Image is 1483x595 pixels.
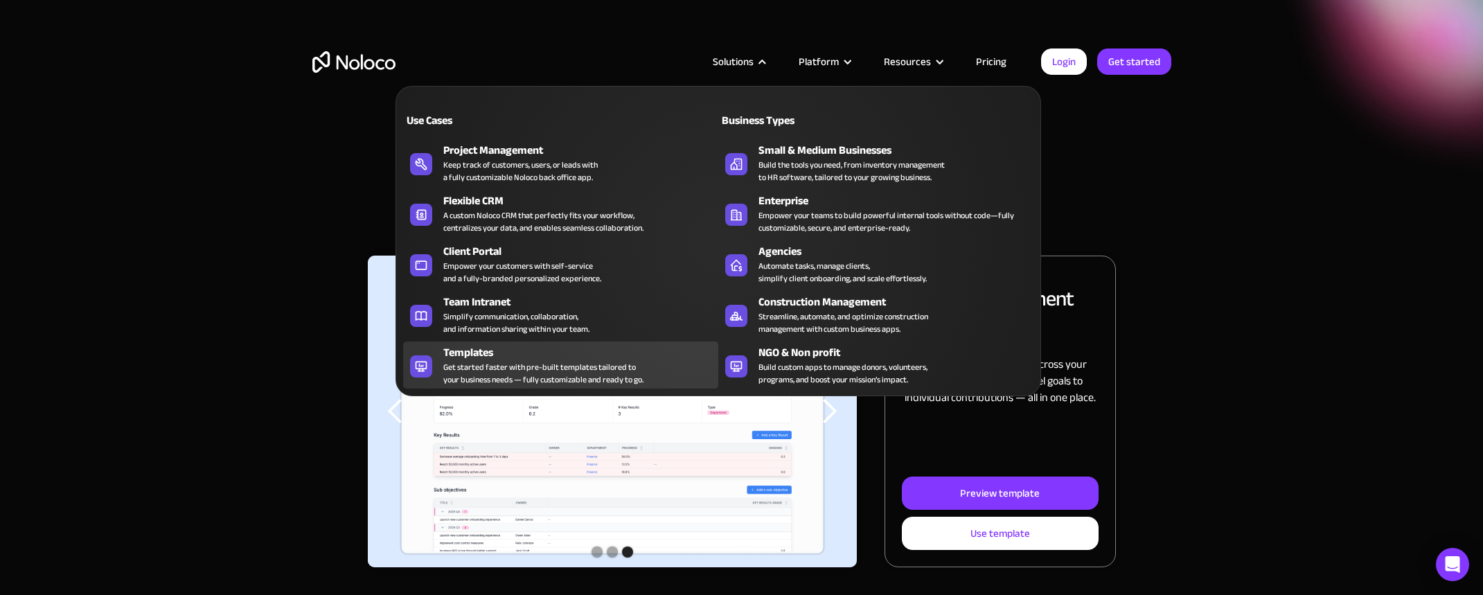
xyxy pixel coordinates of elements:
[368,256,423,567] div: previous slide
[758,294,1040,310] div: Construction Management
[801,256,857,567] div: next slide
[959,53,1024,71] a: Pricing
[443,260,601,285] div: Empower your customers with self-service and a fully-branded personalized experience.
[403,190,718,237] a: Flexible CRMA custom Noloco CRM that perfectly fits your workflow,centralizes your data, and enab...
[443,193,725,209] div: Flexible CRM
[403,240,718,287] a: Client PortalEmpower your customers with self-serviceand a fully-branded personalized experience.
[443,159,598,184] div: Keep track of customers, users, or leads with a fully customizable Noloco back office app.
[718,112,870,129] div: Business Types
[396,66,1041,396] nav: Solutions
[622,547,633,558] div: Show slide 3 of 3
[718,240,1033,287] a: AgenciesAutomate tasks, manage clients,simplify client onboarding, and scale effortlessly.
[758,159,945,184] div: Build the tools you need, from inventory management to HR software, tailored to your growing busi...
[758,209,1027,234] div: Empower your teams to build powerful internal tools without code—fully customizable, secure, and ...
[367,256,857,567] div: 3 of 3
[443,243,725,260] div: Client Portal
[902,356,1098,406] p: Track and align objectives across your company — from high-level goals to individual contribution...
[443,142,725,159] div: Project Management
[718,291,1033,338] a: Construction ManagementStreamline, automate, and optimize constructionmanagement with custom busi...
[368,256,858,567] div: carousel
[713,53,754,71] div: Solutions
[403,104,718,136] a: Use Cases
[443,294,725,310] div: Team Intranet
[781,53,867,71] div: Platform
[960,484,1040,502] div: Preview template
[403,341,718,389] a: TemplatesGet started faster with pre-built templates tailored toyour business needs — fully custo...
[403,112,555,129] div: Use Cases
[758,243,1040,260] div: Agencies
[884,53,931,71] div: Resources
[867,53,959,71] div: Resources
[718,104,1033,136] a: Business Types
[403,291,718,338] a: Team IntranetSimplify communication, collaboration,and information sharing within your team.
[902,477,1098,510] a: Preview template
[758,142,1040,159] div: Small & Medium Businesses
[443,209,643,234] div: A custom Noloco CRM that perfectly fits your workflow, centralizes your data, and enables seamles...
[718,341,1033,389] a: NGO & Non profitBuild custom apps to manage donors, volunteers,programs, and boost your mission’s...
[592,547,603,558] div: Show slide 1 of 3
[718,190,1033,237] a: EnterpriseEmpower your teams to build powerful internal tools without code—fully customizable, se...
[799,53,839,71] div: Platform
[1041,48,1087,75] a: Login
[1436,548,1469,581] div: Open Intercom Messenger
[970,524,1030,542] div: Use template
[758,310,928,335] div: Streamline, automate, and optimize construction management with custom business apps.
[312,51,396,73] a: home
[758,260,927,285] div: Automate tasks, manage clients, simplify client onboarding, and scale effortlessly.
[607,547,618,558] div: Show slide 2 of 3
[758,193,1040,209] div: Enterprise
[695,53,781,71] div: Solutions
[443,344,725,361] div: Templates
[902,517,1098,550] a: Use template
[403,139,718,186] a: Project ManagementKeep track of customers, users, or leads witha fully customizable Noloco back o...
[443,361,643,386] div: Get started faster with pre-built templates tailored to your business needs — fully customizable ...
[758,344,1040,361] div: NGO & Non profit
[758,361,927,386] div: Build custom apps to manage donors, volunteers, programs, and boost your mission’s impact.
[1097,48,1171,75] a: Get started
[443,310,589,335] div: Simplify communication, collaboration, and information sharing within your team.
[718,139,1033,186] a: Small & Medium BusinessesBuild the tools you need, from inventory managementto HR software, tailo...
